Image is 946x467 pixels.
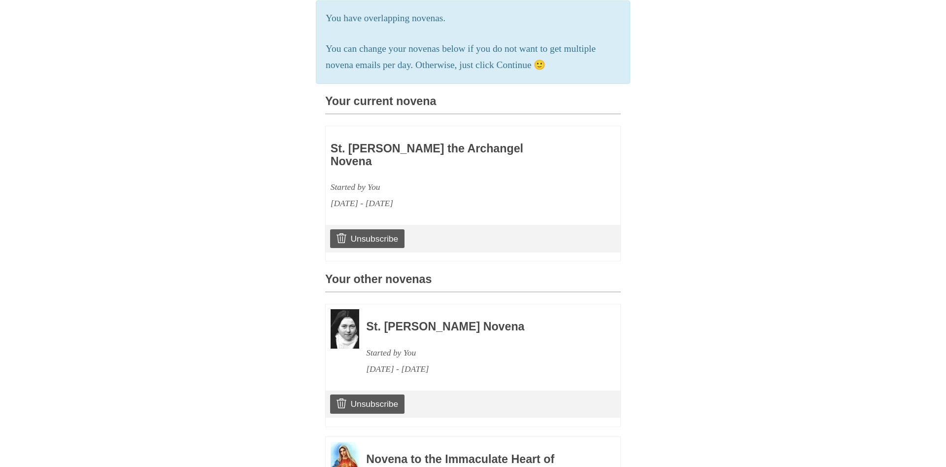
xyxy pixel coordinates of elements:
[330,229,405,248] a: Unsubscribe
[366,321,594,333] h3: St. [PERSON_NAME] Novena
[330,395,405,413] a: Unsubscribe
[326,10,620,27] p: You have overlapping novenas.
[325,95,621,114] h3: Your current novena
[326,41,620,73] p: You can change your novenas below if you do not want to get multiple novena emails per day. Other...
[366,361,594,377] div: [DATE] - [DATE]
[331,179,558,195] div: Started by You
[331,143,558,168] h3: St. [PERSON_NAME] the Archangel Novena
[366,345,594,361] div: Started by You
[325,273,621,292] h3: Your other novenas
[331,309,359,349] img: Novena image
[331,195,558,212] div: [DATE] - [DATE]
